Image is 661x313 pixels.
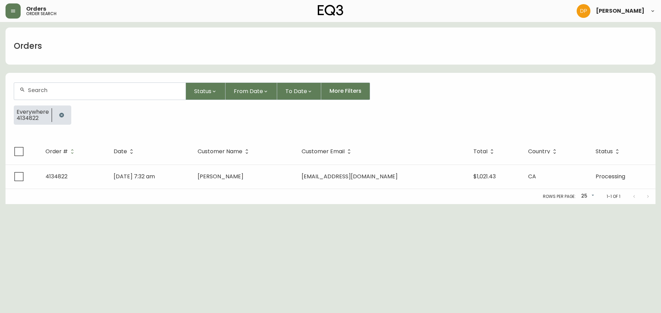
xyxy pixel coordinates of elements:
span: Order # [45,148,77,155]
span: [DATE] 7:32 am [114,172,155,180]
span: Total [473,148,496,155]
span: To Date [285,87,307,96]
span: Date [114,148,136,155]
span: From Date [234,87,263,96]
h1: Orders [14,40,42,52]
span: Status [596,149,613,154]
span: More Filters [329,87,361,95]
span: [PERSON_NAME] [198,172,243,180]
span: 4134822 [45,172,67,180]
button: To Date [277,82,321,100]
span: Country [528,148,559,155]
span: Everywhere [17,109,49,115]
span: CA [528,172,536,180]
span: Status [194,87,211,96]
span: Country [528,149,550,154]
input: Search [28,87,180,93]
span: Total [473,149,487,154]
p: 1-1 of 1 [607,193,620,200]
span: Order # [45,149,68,154]
img: b0154ba12ae69382d64d2f3159806b19 [577,4,590,18]
span: $1,021.43 [473,172,496,180]
div: 25 [578,191,596,202]
span: Customer Email [302,149,345,154]
span: 4134822 [17,115,49,121]
button: From Date [225,82,277,100]
span: Customer Email [302,148,354,155]
h5: order search [26,12,56,16]
span: Status [596,148,622,155]
button: Status [186,82,225,100]
span: Orders [26,6,46,12]
span: Customer Name [198,148,251,155]
button: More Filters [321,82,370,100]
span: [EMAIL_ADDRESS][DOMAIN_NAME] [302,172,398,180]
span: Customer Name [198,149,242,154]
p: Rows per page: [543,193,576,200]
span: Processing [596,172,625,180]
span: [PERSON_NAME] [596,8,644,14]
span: Date [114,149,127,154]
img: logo [318,5,343,16]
